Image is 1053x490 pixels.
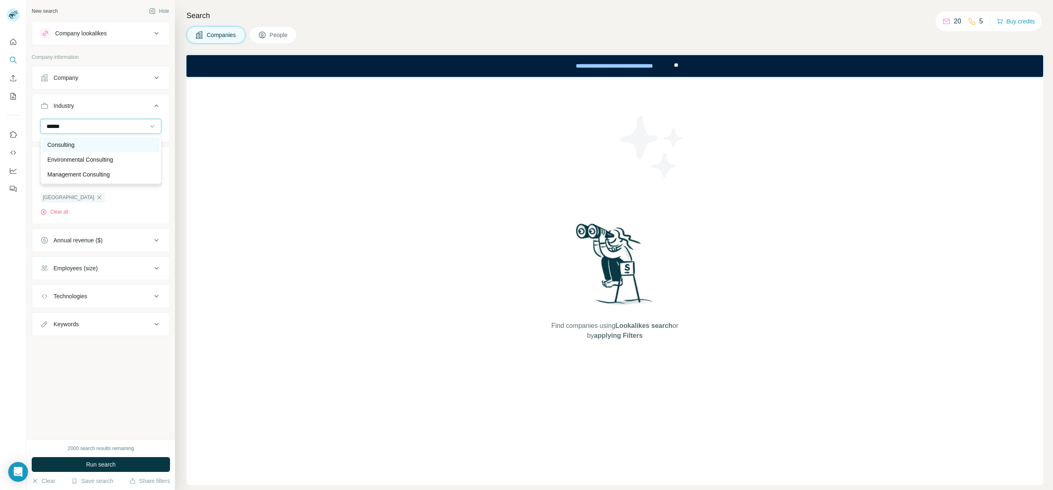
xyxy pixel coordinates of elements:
[549,321,680,341] span: Find companies using or by
[54,236,103,244] div: Annual revenue ($)
[43,194,94,201] span: [GEOGRAPHIC_DATA]
[8,462,28,482] div: Open Intercom Messenger
[32,258,170,278] button: Employees (size)
[954,16,961,26] p: 20
[54,74,78,82] div: Company
[32,53,170,61] p: Company information
[55,29,107,37] div: Company lookalikes
[7,71,20,86] button: Enrich CSV
[32,230,170,250] button: Annual revenue ($)
[129,477,170,485] button: Share filters
[68,445,134,452] div: 2000 search results remaining
[40,208,68,216] button: Clear all
[979,16,983,26] p: 5
[32,457,170,472] button: Run search
[572,221,658,313] img: Surfe Illustration - Woman searching with binoculars
[54,292,87,300] div: Technologies
[186,10,1043,21] h4: Search
[997,16,1035,27] button: Buy credits
[207,31,237,39] span: Companies
[186,55,1043,77] iframe: Banner
[7,181,20,196] button: Feedback
[54,264,98,272] div: Employees (size)
[47,156,113,164] p: Environmental Consulting
[86,460,116,469] span: Run search
[7,35,20,49] button: Quick start
[270,31,289,39] span: People
[594,332,643,339] span: applying Filters
[143,5,175,17] button: Hide
[32,477,55,485] button: Clear
[71,477,113,485] button: Save search
[7,145,20,160] button: Use Surfe API
[7,163,20,178] button: Dashboard
[54,102,74,110] div: Industry
[32,7,58,15] div: New search
[32,149,170,172] button: HQ location1
[7,53,20,67] button: Search
[32,23,170,43] button: Company lookalikes
[32,286,170,306] button: Technologies
[32,96,170,119] button: Industry
[32,314,170,334] button: Keywords
[615,110,689,184] img: Surfe Illustration - Stars
[47,170,110,179] p: Management Consulting
[32,68,170,88] button: Company
[54,320,79,328] div: Keywords
[615,322,673,329] span: Lookalikes search
[7,127,20,142] button: Use Surfe on LinkedIn
[7,89,20,104] button: My lists
[47,141,75,149] p: Consulting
